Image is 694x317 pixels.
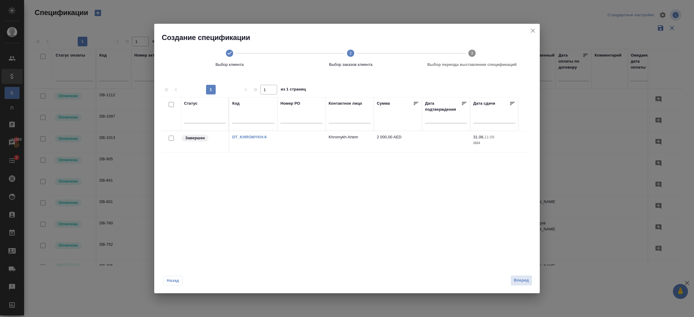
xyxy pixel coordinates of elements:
div: Контактное лицо [329,100,362,106]
div: Статус [184,100,198,106]
div: Дата подтверждения [425,100,461,112]
span: из 1 страниц [281,86,306,94]
span: Выбор клиента [171,62,288,68]
td: 2 000,00 AED [374,131,422,152]
td: Khromykh Artem [326,131,374,152]
span: Назад [167,278,179,284]
div: Код [232,100,239,106]
text: 2 [350,51,352,55]
span: Выбор заказов клиента [292,62,409,68]
text: 3 [471,51,473,55]
div: Номер PO [280,100,300,106]
p: Завершен [185,135,205,141]
button: close [528,26,537,35]
p: 2024 [473,140,515,146]
a: DT_KHROMYKH-6 [232,135,267,139]
button: Вперед [511,275,532,286]
div: Сумма [377,100,390,108]
p: 31.08, [473,135,484,139]
span: Выбор периода выставления спецификаций [414,62,530,68]
button: Назад [163,276,183,285]
p: 11:08 [484,135,494,139]
h2: Создание спецификации [162,33,540,42]
span: Вперед [514,277,529,284]
div: Дата сдачи [473,100,495,108]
